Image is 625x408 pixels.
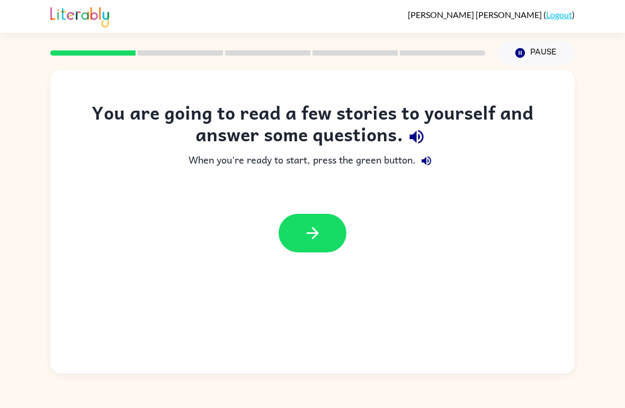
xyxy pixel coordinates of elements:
div: You are going to read a few stories to yourself and answer some questions. [72,102,553,150]
span: [PERSON_NAME] [PERSON_NAME] [408,10,543,20]
a: Logout [546,10,572,20]
img: Literably [50,4,109,28]
div: When you're ready to start, press the green button. [72,150,553,171]
button: Pause [498,41,575,65]
div: ( ) [408,10,575,20]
